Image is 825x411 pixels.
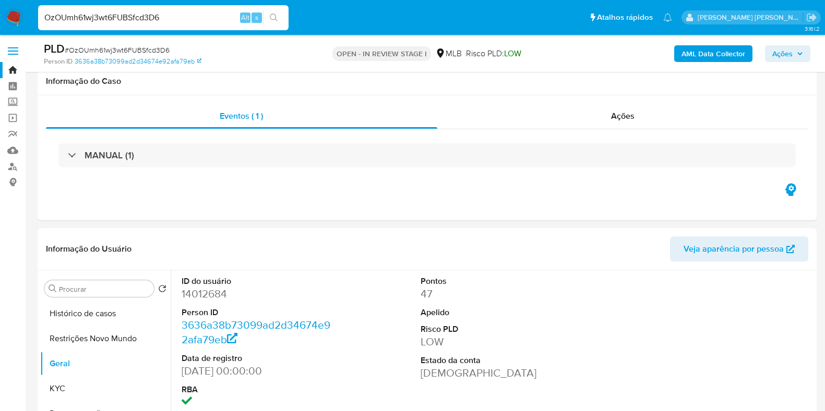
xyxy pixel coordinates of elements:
span: Eventos ( 1 ) [220,110,263,122]
dt: Apelido [421,307,570,318]
b: Person ID [44,57,73,66]
span: Ações [611,110,635,122]
b: AML Data Collector [681,45,745,62]
div: MANUAL (1) [58,143,796,167]
span: Veja aparência por pessoa [684,236,784,261]
input: Pesquise usuários ou casos... [38,11,289,24]
dt: Data de registro [182,353,331,364]
a: Sair [806,12,817,23]
p: OPEN - IN REVIEW STAGE I [332,46,431,61]
div: MLB [435,48,462,59]
span: Atalhos rápidos [597,12,653,23]
span: s [255,13,258,22]
button: KYC [40,376,171,401]
dd: LOW [421,334,570,349]
a: 3636a38b73099ad2d34674e92afa79eb [182,317,330,347]
button: Geral [40,351,171,376]
h1: Informação do Usuário [46,244,131,254]
dt: Person ID [182,307,331,318]
dt: RBA [182,384,331,395]
span: Risco PLD: [466,48,521,59]
dd: [DATE] 00:00:00 [182,364,331,378]
h1: Informação do Caso [46,76,808,86]
span: # OzOUmh61wj3wt6FUBSfcd3D6 [65,45,170,55]
a: 3636a38b73099ad2d34674e92afa79eb [75,57,201,66]
p: danilo.toledo@mercadolivre.com [698,13,803,22]
dt: Risco PLD [421,323,570,335]
button: Retornar ao pedido padrão [158,284,166,296]
dt: Pontos [421,276,570,287]
button: Procurar [49,284,57,293]
dd: 47 [421,287,570,301]
span: Alt [241,13,249,22]
span: LOW [504,47,521,59]
button: Restrições Novo Mundo [40,326,171,351]
dt: ID do usuário [182,276,331,287]
span: Ações [772,45,793,62]
dd: [DEMOGRAPHIC_DATA] [421,366,570,380]
dt: Estado da conta [421,355,570,366]
button: search-icon [263,10,284,25]
button: Ações [765,45,810,62]
dd: 14012684 [182,287,331,301]
h3: MANUAL (1) [85,150,134,161]
a: Notificações [663,13,672,22]
button: Veja aparência por pessoa [670,236,808,261]
input: Procurar [59,284,150,294]
button: AML Data Collector [674,45,752,62]
button: Histórico de casos [40,301,171,326]
b: PLD [44,40,65,57]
